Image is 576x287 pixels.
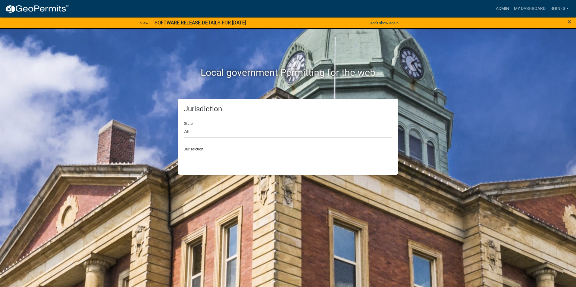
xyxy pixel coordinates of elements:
a: View [138,18,151,28]
span: × [568,17,571,26]
h2: Local government Permitting for the web [121,67,455,78]
strong: SOFTWARE RELEASE DETAILS FOR [DATE] [155,20,246,26]
button: Close [568,18,571,25]
button: Don't show again [367,18,401,28]
a: Admin [493,3,512,14]
h5: Jurisdiction [184,105,392,113]
a: My Dashboard [512,3,548,14]
a: bhines [548,3,571,14]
